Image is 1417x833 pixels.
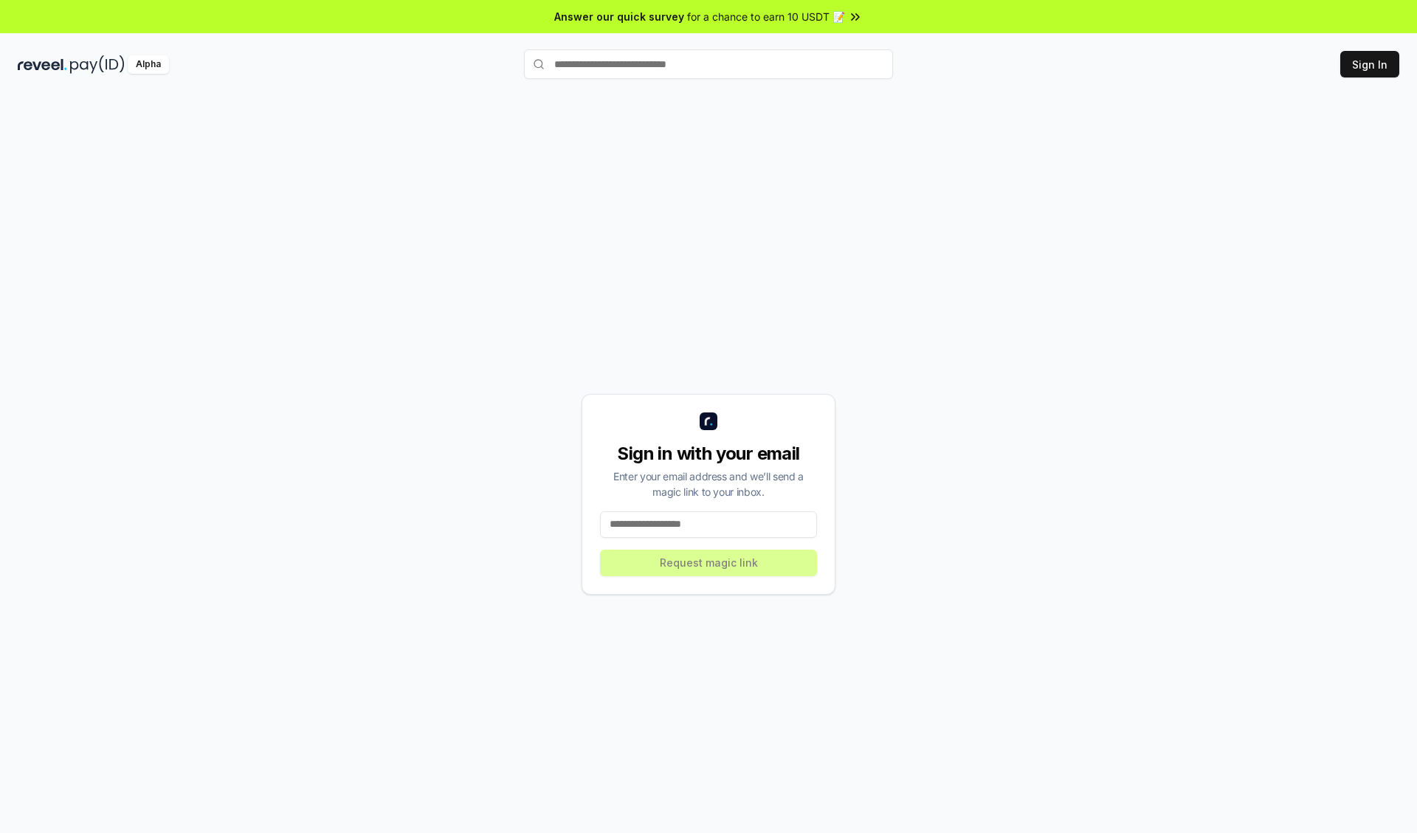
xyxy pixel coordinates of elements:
span: Answer our quick survey [554,9,684,24]
img: pay_id [70,55,125,74]
span: for a chance to earn 10 USDT 📝 [687,9,845,24]
button: Sign In [1340,51,1399,77]
img: reveel_dark [18,55,67,74]
div: Enter your email address and we’ll send a magic link to your inbox. [600,469,817,500]
img: logo_small [700,412,717,430]
div: Sign in with your email [600,442,817,466]
div: Alpha [128,55,169,74]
